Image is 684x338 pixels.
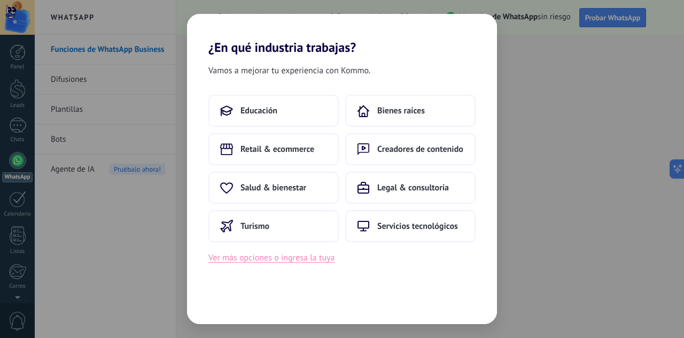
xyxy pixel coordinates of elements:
[345,95,476,127] button: Bienes raíces
[240,182,306,193] span: Salud & bienestar
[208,133,339,165] button: Retail & ecommerce
[208,172,339,204] button: Salud & bienestar
[377,221,458,232] span: Servicios tecnológicos
[377,182,449,193] span: Legal & consultoría
[377,144,463,155] span: Creadores de contenido
[208,251,335,265] button: Ver más opciones o ingresa la tuya
[187,14,497,55] h2: ¿En qué industria trabajas?
[345,133,476,165] button: Creadores de contenido
[240,221,269,232] span: Turismo
[345,172,476,204] button: Legal & consultoría
[377,105,425,116] span: Bienes raíces
[240,144,314,155] span: Retail & ecommerce
[208,95,339,127] button: Educación
[208,64,370,78] span: Vamos a mejorar tu experiencia con Kommo.
[240,105,277,116] span: Educación
[345,210,476,242] button: Servicios tecnológicos
[208,210,339,242] button: Turismo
